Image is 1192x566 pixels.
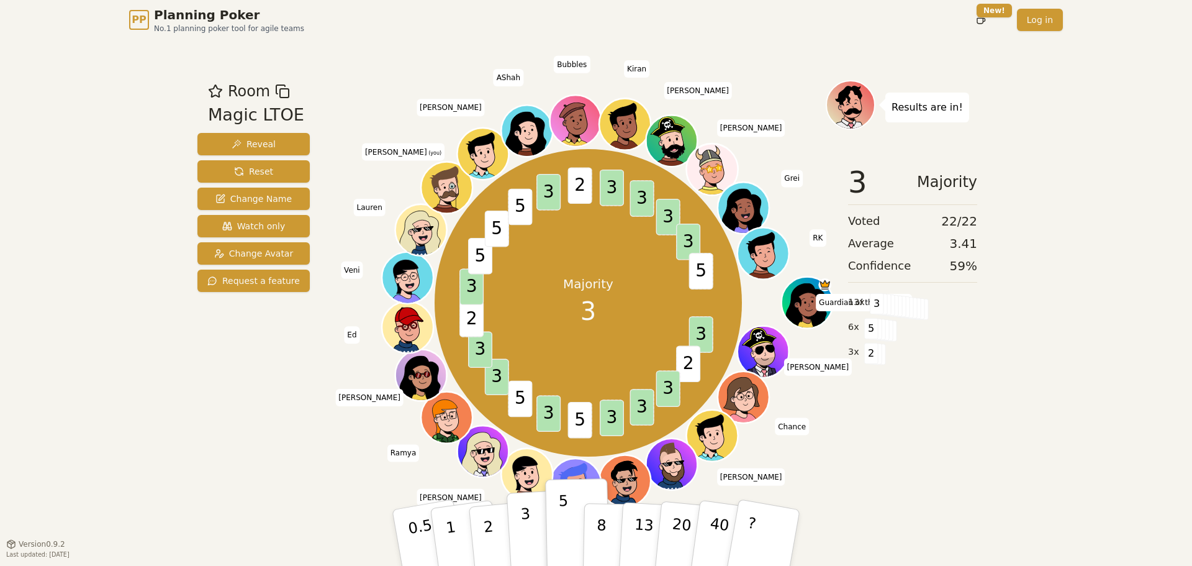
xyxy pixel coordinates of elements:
[362,144,445,161] span: Click to change your name
[232,138,276,150] span: Reveal
[417,99,485,117] span: Click to change your name
[848,296,865,309] span: 13 x
[977,4,1012,17] div: New!
[819,278,832,291] span: Guardian of the Backlog is the host
[197,188,310,210] button: Change Name
[848,167,867,197] span: 3
[1017,9,1063,31] a: Log in
[677,345,701,382] span: 2
[154,24,304,34] span: No.1 planning poker tool for agile teams
[197,133,310,155] button: Reveal
[485,211,509,247] span: 5
[630,389,654,426] span: 3
[423,163,471,212] button: Click to change your avatar
[781,170,803,188] span: Click to change your name
[387,445,420,462] span: Click to change your name
[600,399,624,436] span: 3
[197,270,310,292] button: Request a feature
[215,193,292,205] span: Change Name
[207,275,300,287] span: Request a feature
[508,189,533,226] span: 5
[717,468,785,486] span: Click to change your name
[917,167,977,197] span: Majority
[664,82,732,99] span: Click to change your name
[554,56,590,73] span: Click to change your name
[197,215,310,237] button: Watch only
[630,180,654,217] span: 3
[559,492,569,559] p: 5
[848,321,859,334] span: 6 x
[197,160,310,183] button: Reset
[208,103,304,128] div: Magic LTOE
[892,99,963,116] p: Results are in!
[537,395,561,432] span: 3
[656,199,680,235] span: 3
[950,257,977,275] span: 59 %
[132,12,146,27] span: PP
[689,253,713,290] span: 5
[222,220,286,232] span: Watch only
[228,80,270,103] span: Room
[941,212,977,230] span: 22 / 22
[864,343,878,364] span: 2
[353,199,385,216] span: Click to change your name
[468,332,492,368] span: 3
[494,69,523,86] span: Click to change your name
[537,174,561,211] span: 3
[970,9,992,31] button: New!
[810,230,826,247] span: Click to change your name
[485,359,509,396] span: 3
[214,247,294,260] span: Change Avatar
[568,402,592,439] span: 5
[580,293,596,330] span: 3
[816,294,912,311] span: Click to change your name
[344,327,359,344] span: Click to change your name
[848,345,859,359] span: 3 x
[427,150,442,156] span: (you)
[870,293,884,314] span: 3
[568,168,592,204] span: 2
[775,418,809,436] span: Click to change your name
[848,235,894,252] span: Average
[341,262,363,279] span: Click to change your name
[949,235,977,252] span: 3.41
[624,60,649,78] span: Click to change your name
[460,301,484,337] span: 2
[563,275,613,293] p: Majority
[677,224,701,260] span: 3
[717,120,785,137] span: Click to change your name
[19,539,65,549] span: Version 0.9.2
[656,370,680,407] span: 3
[417,489,485,506] span: Click to change your name
[689,316,713,352] span: 3
[508,381,533,418] span: 5
[129,6,304,34] a: PPPlanning PokerNo.1 planning poker tool for agile teams
[234,165,273,178] span: Reset
[154,6,304,24] span: Planning Poker
[600,170,624,206] span: 3
[848,257,911,275] span: Confidence
[335,390,404,407] span: Click to change your name
[6,539,65,549] button: Version0.9.2
[197,242,310,265] button: Change Avatar
[468,238,492,275] span: 5
[6,551,70,558] span: Last updated: [DATE]
[460,268,484,305] span: 3
[864,318,878,339] span: 5
[784,358,852,376] span: Click to change your name
[208,80,223,103] button: Add as favourite
[848,212,880,230] span: Voted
